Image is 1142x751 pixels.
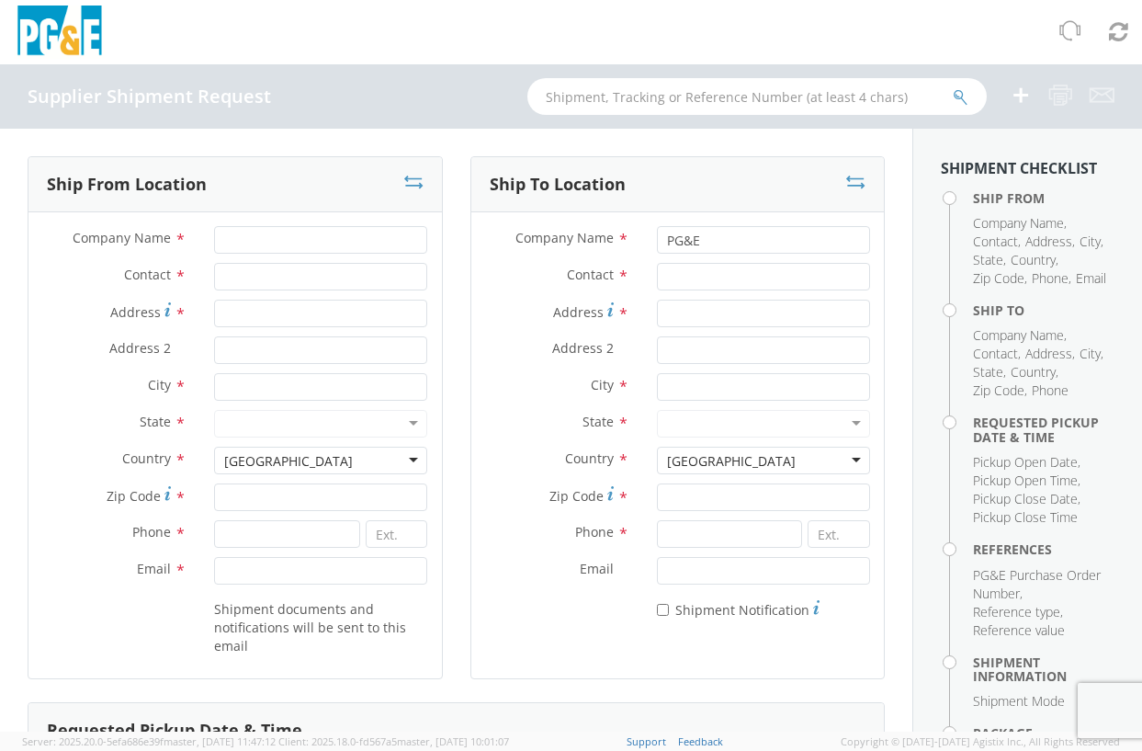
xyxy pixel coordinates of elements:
[973,508,1078,526] span: Pickup Close Time
[366,520,428,548] input: Ext.
[549,487,604,505] span: Zip Code
[973,345,1021,363] li: ,
[973,453,1078,471] span: Pickup Open Date
[973,214,1067,233] li: ,
[1011,251,1056,268] span: Country
[553,303,604,321] span: Address
[110,303,161,321] span: Address
[973,251,1003,268] span: State
[397,734,509,748] span: master, [DATE] 10:01:07
[137,560,171,577] span: Email
[973,472,1080,490] li: ,
[1025,345,1075,363] li: ,
[132,523,171,540] span: Phone
[678,734,723,748] a: Feedback
[973,326,1064,344] span: Company Name
[575,523,614,540] span: Phone
[124,266,171,283] span: Contact
[1032,381,1069,399] span: Phone
[47,176,207,194] h3: Ship From Location
[941,158,1097,178] strong: Shipment Checklist
[973,363,1006,381] li: ,
[582,413,614,430] span: State
[1011,251,1058,269] li: ,
[1011,363,1056,381] span: Country
[973,453,1080,472] li: ,
[657,604,669,616] input: Shipment Notification
[1025,233,1075,251] li: ,
[973,655,1114,684] h4: Shipment Information
[973,381,1024,399] span: Zip Code
[278,734,509,748] span: Client: 2025.18.0-fd567a5
[214,597,427,655] label: Shipment documents and notifications will be sent to this email
[973,214,1064,232] span: Company Name
[667,452,796,471] div: [GEOGRAPHIC_DATA]
[973,326,1067,345] li: ,
[1025,345,1072,362] span: Address
[973,603,1063,621] li: ,
[973,472,1078,489] span: Pickup Open Time
[1080,345,1103,363] li: ,
[224,452,353,471] div: [GEOGRAPHIC_DATA]
[973,542,1114,556] h4: References
[148,376,171,393] span: City
[73,229,171,246] span: Company Name
[1080,345,1101,362] span: City
[28,86,271,107] h4: Supplier Shipment Request
[109,339,171,357] span: Address 2
[841,734,1120,749] span: Copyright © [DATE]-[DATE] Agistix Inc., All Rights Reserved
[973,692,1065,710] span: Shipment Mode
[527,78,987,115] input: Shipment, Tracking or Reference Number (at least 4 chars)
[490,176,626,194] h3: Ship To Location
[973,415,1114,444] h4: Requested Pickup Date & Time
[973,363,1003,381] span: State
[808,520,870,548] input: Ext.
[973,303,1114,317] h4: Ship To
[14,6,106,60] img: pge-logo-06675f144f4cfa6a6814.png
[567,266,614,283] span: Contact
[973,251,1006,269] li: ,
[22,734,276,748] span: Server: 2025.20.0-5efa686e39f
[565,449,614,467] span: Country
[973,269,1024,287] span: Zip Code
[47,722,302,740] h3: Requested Pickup Date & Time
[140,413,171,430] span: State
[973,566,1101,602] span: PG&E Purchase Order Number
[973,603,1060,620] span: Reference type
[1025,233,1072,250] span: Address
[973,233,1018,250] span: Contact
[1080,233,1103,251] li: ,
[973,191,1114,205] h4: Ship From
[973,381,1027,400] li: ,
[1076,269,1106,287] span: Email
[1080,233,1101,250] span: City
[122,449,171,467] span: Country
[1011,363,1058,381] li: ,
[107,487,161,505] span: Zip Code
[627,734,666,748] a: Support
[1032,269,1069,287] span: Phone
[973,345,1018,362] span: Contact
[973,621,1065,639] span: Reference value
[1032,269,1071,288] li: ,
[591,376,614,393] span: City
[973,269,1027,288] li: ,
[580,560,614,577] span: Email
[973,490,1080,508] li: ,
[973,233,1021,251] li: ,
[973,490,1078,507] span: Pickup Close Date
[973,566,1110,603] li: ,
[552,339,614,357] span: Address 2
[657,597,820,620] label: Shipment Notification
[515,229,614,246] span: Company Name
[164,734,276,748] span: master, [DATE] 11:47:12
